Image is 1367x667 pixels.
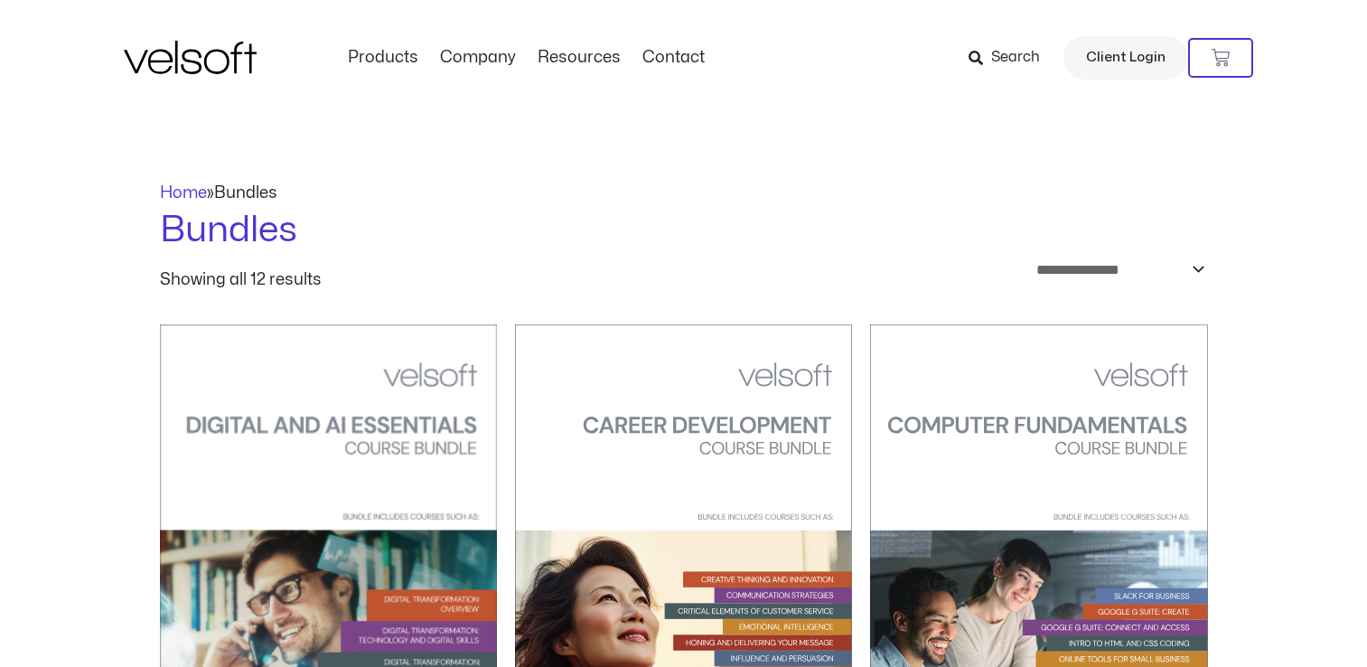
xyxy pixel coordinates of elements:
[991,46,1040,70] span: Search
[1025,256,1208,284] select: Shop order
[1086,46,1166,70] span: Client Login
[429,48,527,68] a: CompanyMenu Toggle
[337,48,429,68] a: ProductsMenu Toggle
[969,42,1053,73] a: Search
[124,41,257,74] img: Velsoft Training Materials
[337,48,716,68] nav: Menu
[160,185,207,201] a: Home
[632,48,716,68] a: ContactMenu Toggle
[160,185,277,201] span: »
[1063,36,1188,80] a: Client Login
[527,48,632,68] a: ResourcesMenu Toggle
[160,272,322,288] p: Showing all 12 results
[160,205,1208,256] h1: Bundles
[214,185,277,201] span: Bundles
